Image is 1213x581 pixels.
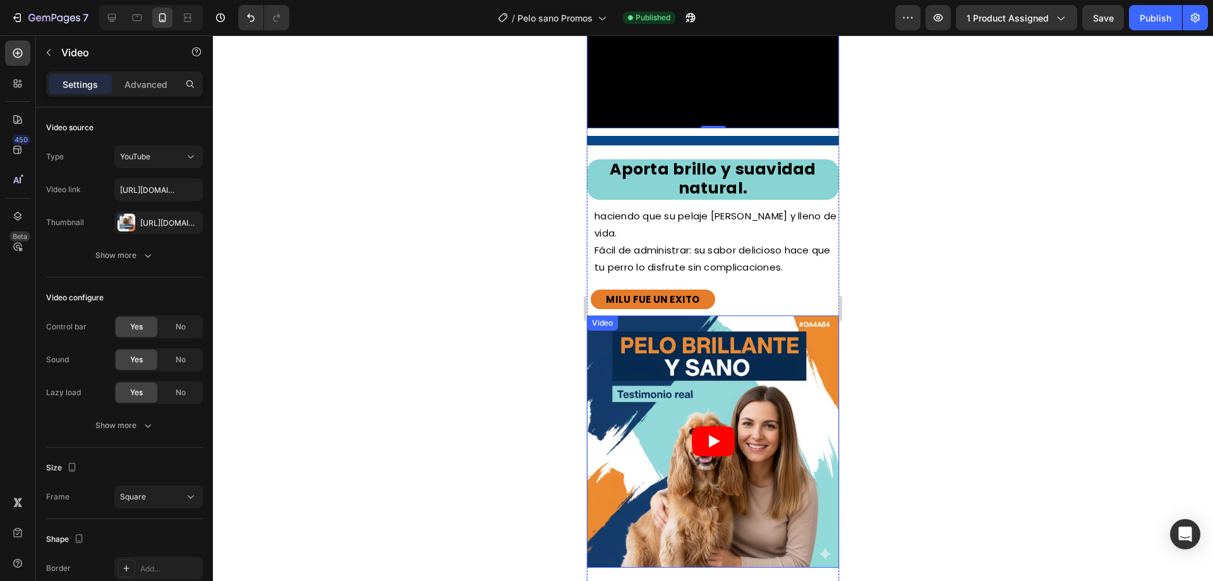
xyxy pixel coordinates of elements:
[1170,519,1200,549] div: Open Intercom Messenger
[95,249,154,262] div: Show more
[517,11,593,25] span: Pelo sano Promos
[61,45,169,60] p: Video
[176,354,186,365] span: No
[46,321,87,333] div: Control bar
[9,231,30,242] div: Beta
[46,460,80,477] div: Size
[20,33,30,43] img: website_grey.svg
[124,78,167,91] p: Advanced
[1129,5,1182,30] button: Publish
[140,563,200,575] div: Add...
[46,217,84,228] div: Thumbnail
[46,491,69,503] div: Frame
[1093,13,1114,23] span: Save
[46,531,87,548] div: Shape
[512,11,515,25] span: /
[46,122,94,133] div: Video source
[636,12,670,23] span: Published
[46,387,81,398] div: Lazy load
[130,321,143,333] span: Yes
[114,178,203,201] input: Insert video url here
[1082,5,1124,30] button: Save
[967,11,1049,25] span: 1 product assigned
[83,10,88,25] p: 7
[148,75,201,83] div: Palabras clave
[46,184,81,195] div: Video link
[140,217,200,229] div: [URL][DOMAIN_NAME]
[46,563,71,574] div: Border
[12,135,30,145] div: 450
[5,5,94,30] button: 7
[114,486,203,508] button: Square
[176,387,186,398] span: No
[114,145,203,168] button: YouTube
[120,152,150,161] span: YouTube
[20,20,30,30] img: logo_orange.svg
[135,73,145,83] img: tab_keywords_by_traffic_grey.svg
[66,75,97,83] div: Dominio
[46,292,104,303] div: Video configure
[33,33,142,43] div: Dominio: [DOMAIN_NAME]
[120,492,146,501] span: Square
[130,387,143,398] span: Yes
[238,5,289,30] div: Undo/Redo
[52,73,63,83] img: tab_domain_overview_orange.svg
[130,354,143,365] span: Yes
[35,20,62,30] div: v 4.0.25
[587,35,839,581] iframe: Design area
[176,321,186,333] span: No
[1140,11,1171,25] div: Publish
[46,354,69,365] div: Sound
[95,419,154,432] div: Show more
[46,244,203,267] button: Show more
[46,414,203,437] button: Show more
[956,5,1077,30] button: 1 product assigned
[63,78,98,91] p: Settings
[46,151,64,162] div: Type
